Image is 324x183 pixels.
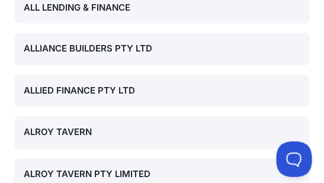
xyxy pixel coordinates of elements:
[24,43,300,56] div: ALLIANCE BUILDERS PTY LTD
[24,1,300,15] div: ALL LENDING & FINANCE
[277,142,312,177] iframe: Toggle Customer Support
[14,33,310,66] a: ALLIANCE BUILDERS PTY LTD
[14,75,310,108] a: ALLIED FINANCE PTY LTD
[24,126,300,140] div: ALROY TAVERN
[14,117,310,149] a: ALROY TAVERN
[24,168,300,182] div: ALROY TAVERN PTY LIMITED
[24,85,300,98] div: ALLIED FINANCE PTY LTD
